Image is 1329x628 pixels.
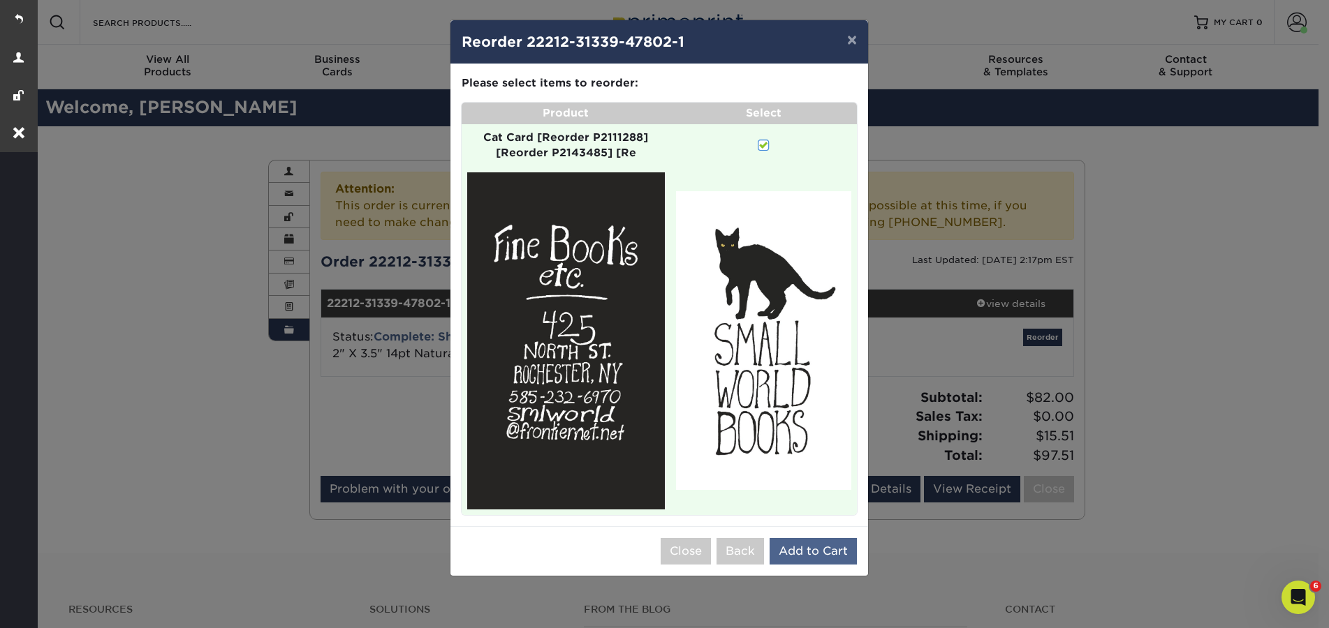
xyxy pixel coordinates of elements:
[746,106,781,119] strong: Select
[676,191,851,490] img: aeaea456-9253-4d95-a5b2-7481cc8d5965.jpg
[770,538,857,565] button: Add to Cart
[717,538,764,565] button: Back
[661,538,711,565] button: Close
[467,172,665,509] img: c8767d5e-b45f-4bff-a477-8add0a3c6b16.jpg
[543,106,589,119] strong: Product
[836,20,868,59] button: ×
[462,76,638,89] strong: Please select items to reorder:
[1282,581,1315,614] iframe: Intercom live chat
[483,130,648,160] strong: Cat Card [Reorder P2111288] [Reorder P2143485] [Re
[462,31,857,52] h4: Reorder 22212-31339-47802-1
[1310,581,1321,592] span: 6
